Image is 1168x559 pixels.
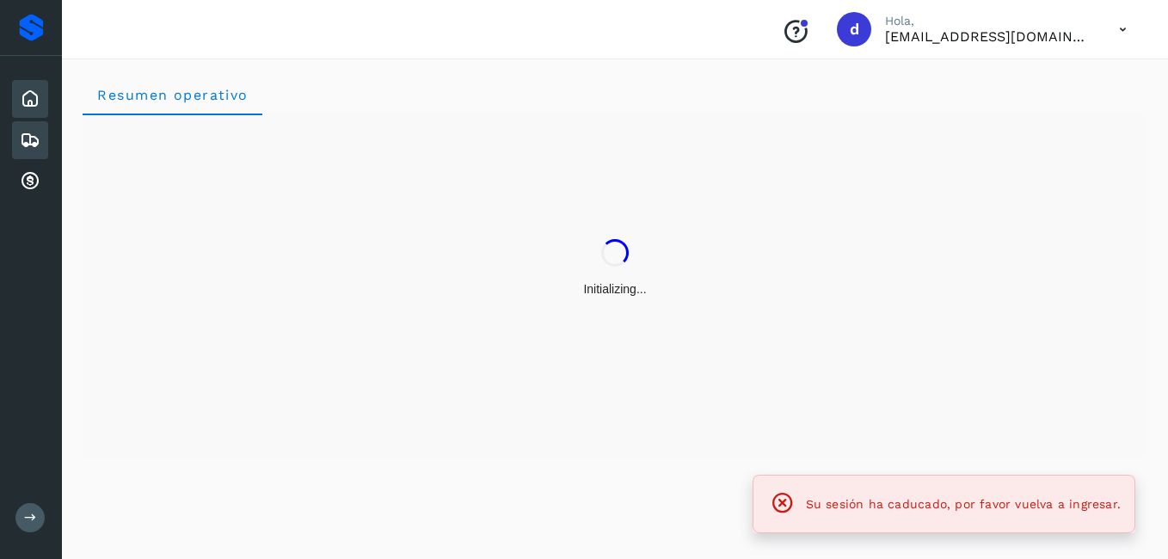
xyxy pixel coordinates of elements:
[12,163,48,200] div: Cuentas por cobrar
[12,121,48,159] div: Embarques
[885,28,1091,45] p: dcordero@grupoterramex.com
[885,14,1091,28] p: Hola,
[12,80,48,118] div: Inicio
[96,87,249,103] span: Resumen operativo
[806,497,1121,511] span: Su sesión ha caducado, por favor vuelva a ingresar.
